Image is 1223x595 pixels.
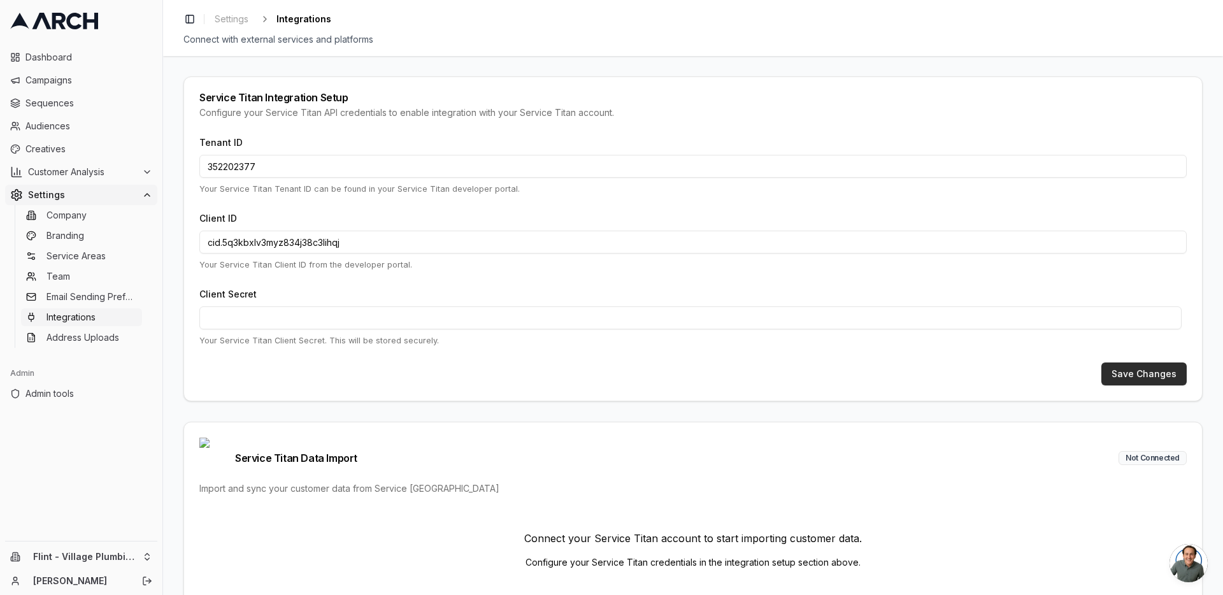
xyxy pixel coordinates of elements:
span: Service Areas [46,250,106,262]
button: Flint - Village Plumbing, Air & Electric [5,547,157,567]
span: Team [46,270,70,283]
a: Branding [21,227,142,245]
span: Flint - Village Plumbing, Air & Electric [33,551,137,563]
div: Connect with external services and platforms [183,33,1203,46]
span: Settings [28,189,137,201]
a: Dashboard [5,47,157,68]
a: Team [21,268,142,285]
a: Email Sending Preferences [21,288,142,306]
a: Settings [210,10,254,28]
label: Client ID [199,213,237,224]
span: Customer Analysis [28,166,137,178]
span: Branding [46,229,84,242]
div: Configure your Service Titan API credentials to enable integration with your Service Titan account. [199,106,1187,119]
a: Address Uploads [21,329,142,347]
nav: breadcrumb [210,10,331,28]
span: Admin tools [25,387,152,400]
a: Sequences [5,93,157,113]
span: Integrations [46,311,96,324]
a: Service Areas [21,247,142,265]
p: Configure your Service Titan credentials in the integration setup section above. [199,556,1187,569]
div: Not Connected [1119,451,1187,465]
button: Save Changes [1101,362,1187,385]
a: Campaigns [5,70,157,90]
a: Admin tools [5,384,157,404]
a: Audiences [5,116,157,136]
span: Dashboard [25,51,152,64]
button: Settings [5,185,157,205]
span: Service Titan Data Import [199,438,357,478]
span: Creatives [25,143,152,155]
input: Enter your Client ID [199,231,1187,254]
div: Import and sync your customer data from Service [GEOGRAPHIC_DATA] [199,482,1187,495]
a: Integrations [21,308,142,326]
span: Audiences [25,120,152,133]
p: Your Service Titan Client ID from the developer portal. [199,259,1187,271]
label: Tenant ID [199,137,243,148]
p: Connect your Service Titan account to start importing customer data. [199,531,1187,546]
div: Admin [5,363,157,384]
input: Enter your Tenant ID [199,155,1187,178]
div: Service Titan Integration Setup [199,92,1187,103]
span: Campaigns [25,74,152,87]
a: Company [21,206,142,224]
span: Email Sending Preferences [46,290,137,303]
img: Service Titan logo [199,438,230,478]
label: Client Secret [199,289,257,299]
p: Your Service Titan Client Secret. This will be stored securely. [199,334,1187,347]
span: Integrations [276,13,331,25]
a: Open chat [1169,544,1208,582]
button: Log out [138,572,156,590]
a: Creatives [5,139,157,159]
span: Company [46,209,87,222]
a: [PERSON_NAME] [33,575,128,587]
p: Your Service Titan Tenant ID can be found in your Service Titan developer portal. [199,183,1187,195]
button: Customer Analysis [5,162,157,182]
span: Settings [215,13,248,25]
span: Sequences [25,97,152,110]
span: Address Uploads [46,331,119,344]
